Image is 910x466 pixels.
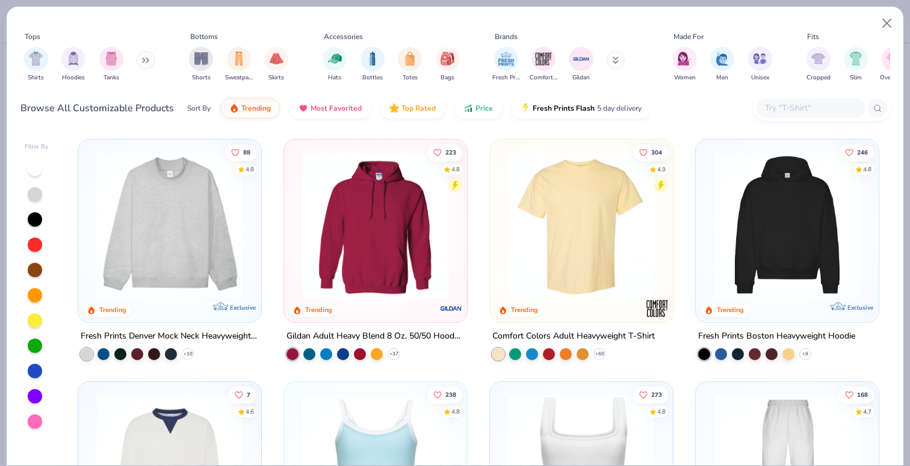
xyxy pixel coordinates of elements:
button: Like [427,386,462,403]
div: filter for Oversized [880,47,907,82]
button: filter button [806,47,831,82]
img: Women Image [678,52,692,66]
img: Slim Image [849,52,862,66]
span: 5 day delivery [597,102,642,115]
button: Like [226,144,257,161]
img: 91acfc32-fd48-4d6b-bdad-a4c1a30ac3fc [708,152,867,298]
button: filter button [530,47,557,82]
span: Trending [241,103,271,113]
span: + 9 [802,351,808,358]
button: Like [839,386,874,403]
div: Bottoms [190,31,218,42]
span: 304 [651,149,662,155]
span: + 60 [595,351,604,358]
button: Like [633,386,668,403]
div: Accessories [324,31,363,42]
img: Totes Image [403,52,416,66]
span: Hats [328,73,341,82]
div: 4.8 [863,165,871,174]
span: 273 [651,391,662,397]
button: filter button [880,47,907,82]
span: Gildan [572,73,590,82]
span: Sweatpants [225,73,253,82]
img: Tanks Image [105,52,118,66]
button: Like [633,144,668,161]
div: filter for Women [673,47,697,82]
img: Oversized Image [887,52,900,66]
div: 4.8 [451,407,460,416]
div: 4.6 [246,407,255,416]
button: Like [427,144,462,161]
span: 238 [445,391,456,397]
div: 4.7 [863,407,871,416]
button: Most Favorited [289,98,371,118]
div: filter for Men [710,47,734,82]
img: flash.gif [521,103,530,113]
button: filter button [748,47,772,82]
button: filter button [436,47,460,82]
span: Bottles [362,73,383,82]
div: filter for Gildan [569,47,593,82]
span: Shorts [192,73,211,82]
span: Bags [441,73,454,82]
button: Top Rated [380,98,445,118]
img: most_fav.gif [299,103,308,113]
div: filter for Unisex [748,47,772,82]
button: filter button [264,47,288,82]
div: Browse All Customizable Products [20,101,174,115]
img: e55d29c3-c55d-459c-bfd9-9b1c499ab3c6 [660,152,819,298]
img: Comfort Colors logo [645,296,669,320]
span: Most Favorited [311,103,362,113]
span: Unisex [751,73,769,82]
img: Gildan Image [572,50,590,68]
span: Exclusive [230,304,256,311]
span: 168 [857,391,868,397]
span: Men [716,73,728,82]
img: trending.gif [229,103,239,113]
span: + 10 [184,351,193,358]
input: Try "T-Shirt" [764,101,856,115]
img: Cropped Image [811,52,825,66]
span: Shirts [28,73,44,82]
img: Hats Image [328,52,342,66]
div: filter for Comfort Colors [530,47,557,82]
span: Totes [403,73,418,82]
div: Filter By [25,143,49,152]
div: 4.8 [451,165,460,174]
span: 88 [244,149,251,155]
div: filter for Shorts [189,47,213,82]
img: Sweatpants Image [232,52,246,66]
div: Gildan Adult Heavy Blend 8 Oz. 50/50 Hooded Sweatshirt [286,329,465,344]
span: Women [674,73,696,82]
button: filter button [710,47,734,82]
span: Comfort Colors [530,73,557,82]
img: Bottles Image [366,52,379,66]
img: a164e800-7022-4571-a324-30c76f641635 [455,152,614,298]
button: filter button [492,47,520,82]
button: Price [454,98,502,118]
img: Skirts Image [270,52,283,66]
div: Sort By [187,103,211,114]
div: Tops [25,31,40,42]
div: filter for Skirts [264,47,288,82]
span: 223 [445,149,456,155]
img: f5d85501-0dbb-4ee4-b115-c08fa3845d83 [90,152,249,298]
img: Men Image [716,52,729,66]
img: 029b8af0-80e6-406f-9fdc-fdf898547912 [502,152,661,298]
span: Fresh Prints Flash [533,103,595,113]
img: 01756b78-01f6-4cc6-8d8a-3c30c1a0c8ac [296,152,455,298]
div: filter for Bottles [361,47,385,82]
button: filter button [61,47,85,82]
div: filter for Slim [844,47,868,82]
img: TopRated.gif [389,103,399,113]
button: filter button [189,47,213,82]
span: Exclusive [847,304,873,311]
div: 4.8 [657,407,666,416]
span: Oversized [880,73,907,82]
div: filter for Totes [398,47,422,82]
button: filter button [323,47,347,82]
span: + 37 [389,351,398,358]
button: Close [876,12,899,35]
img: Gildan logo [439,296,463,320]
div: Comfort Colors Adult Heavyweight T-Shirt [492,329,655,344]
